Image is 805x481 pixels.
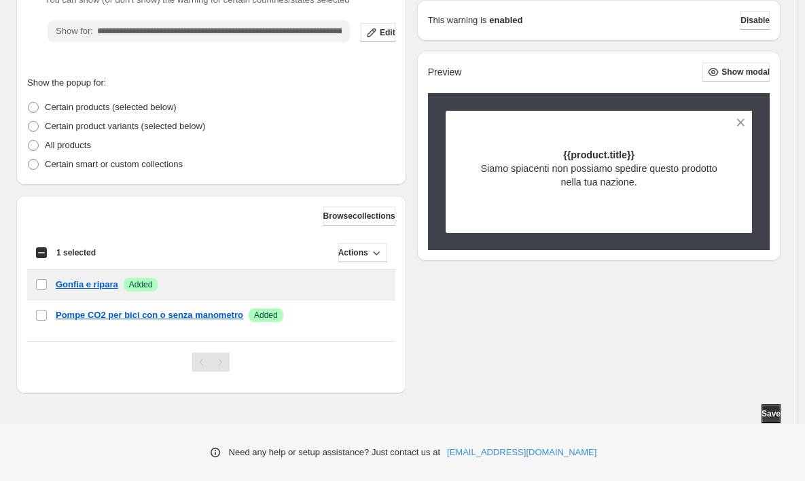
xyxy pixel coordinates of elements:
span: Edit [380,27,395,38]
nav: Pagination [192,353,230,372]
span: 1 selected [56,247,96,258]
span: Actions [338,247,368,258]
span: Disable [740,15,770,26]
a: Pompe CO2 per bici con o senza manometro [56,308,243,322]
span: Browse collections [323,211,395,221]
a: [EMAIL_ADDRESS][DOMAIN_NAME] [447,446,596,459]
span: Added [129,279,153,290]
p: Certain smart or custom collections [45,158,183,171]
strong: enabled [489,14,522,27]
span: Show the popup for: [27,77,106,88]
button: Browsecollections [323,207,395,226]
span: Certain product variants (selected below) [45,121,205,131]
span: Certain products (selected below) [45,102,177,112]
h2: Preview [428,67,462,78]
button: Actions [338,243,387,262]
span: Save [762,408,781,419]
p: Siamo spiacenti non possiamo spedire questo prodotto nella tua nazione. [469,162,729,189]
strong: {{product.title}} [563,149,634,160]
button: Disable [740,11,770,30]
a: Gonfia e ripara [56,278,118,291]
span: Show for: [56,26,93,36]
button: Save [762,404,781,423]
button: Edit [361,23,395,42]
span: Show modal [721,67,770,77]
button: Show modal [702,63,770,82]
p: This warning is [428,14,487,27]
p: All products [45,139,91,152]
span: Added [254,310,278,321]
